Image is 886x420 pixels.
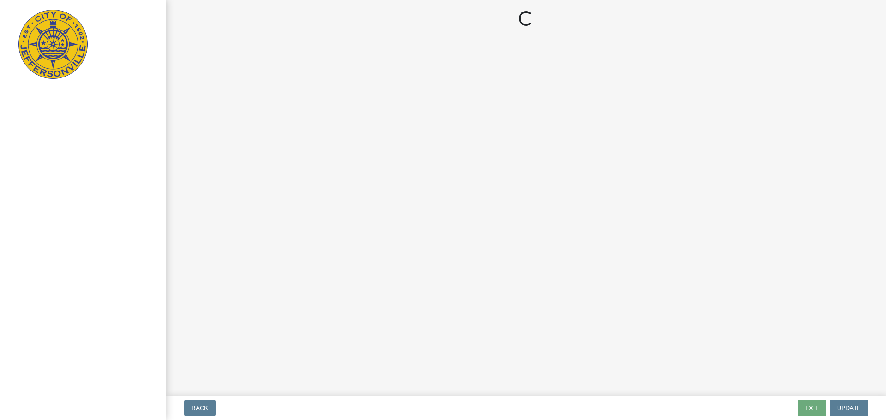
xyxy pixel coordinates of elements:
[830,400,868,416] button: Update
[837,404,861,412] span: Update
[192,404,208,412] span: Back
[18,10,88,79] img: City of Jeffersonville, Indiana
[798,400,826,416] button: Exit
[184,400,216,416] button: Back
